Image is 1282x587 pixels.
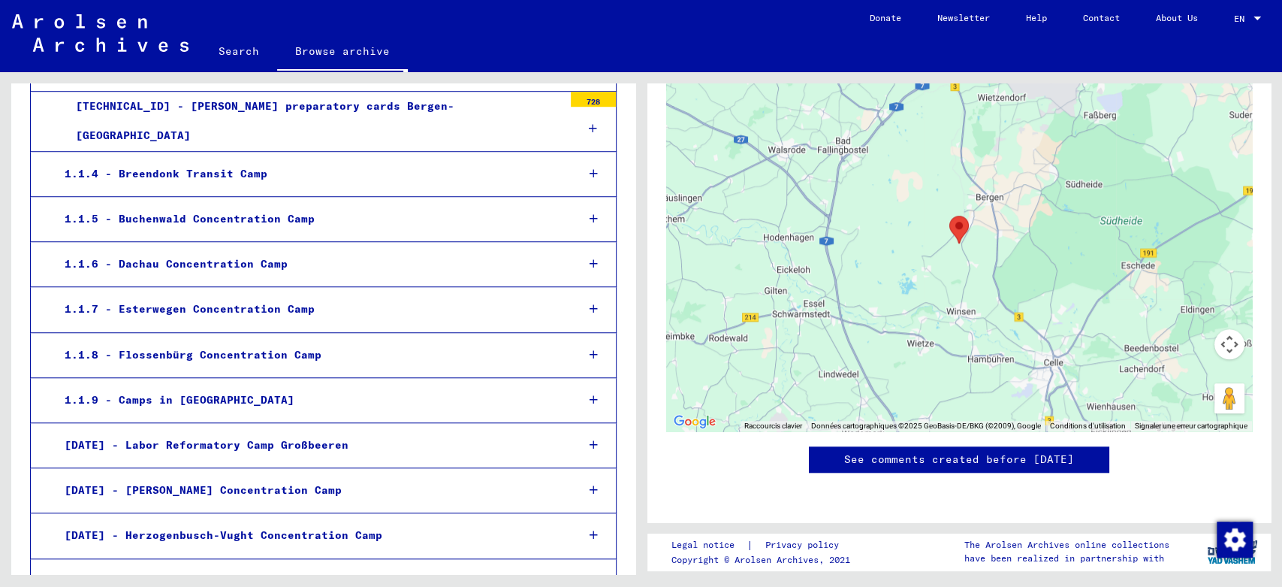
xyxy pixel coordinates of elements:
[53,204,565,234] div: 1.1.5 - Buchenwald Concentration Camp
[1217,522,1253,558] img: Change consent
[671,553,856,567] p: Copyright © Arolsen Archives, 2021
[844,452,1074,467] a: See comments created before [DATE]
[53,431,565,460] div: [DATE] - Labor Reformatory Camp Großbeeren
[1234,14,1250,24] span: EN
[1214,383,1244,413] button: Faites glisser Pegman sur la carte pour ouvrir Street View
[964,552,1169,565] p: have been realized in partnership with
[744,421,802,431] button: Raccourcis clavier
[949,216,969,244] div: Bergen-Belsen Concentration Camp
[277,33,408,72] a: Browse archive
[65,92,563,150] div: [TECHNICAL_ID] - [PERSON_NAME] preparatory cards Bergen-[GEOGRAPHIC_DATA]
[670,412,719,431] a: Ouvrir cette zone dans Google Maps (dans une nouvelle fenêtre)
[671,537,746,553] a: Legal notice
[670,412,719,431] img: Google
[53,521,565,550] div: [DATE] - Herzogenbusch-Vught Concentration Camp
[571,92,616,107] div: 728
[53,250,565,279] div: 1.1.6 - Dachau Concentration Camp
[671,537,856,553] div: |
[1050,422,1126,430] a: Conditions d'utilisation
[53,386,565,415] div: 1.1.9 - Camps in [GEOGRAPHIC_DATA]
[1135,422,1247,430] a: Signaler une erreur cartographique
[53,295,565,324] div: 1.1.7 - Esterwegen Concentration Camp
[53,340,565,370] div: 1.1.8 - Flossenbürg Concentration Camp
[201,33,277,69] a: Search
[753,537,856,553] a: Privacy policy
[811,422,1041,430] span: Données cartographiques ©2025 GeoBasis-DE/BKG (©2009), Google
[12,14,189,52] img: Arolsen_neg.svg
[53,159,565,189] div: 1.1.4 - Breendonk Transit Camp
[1214,329,1244,359] button: Commandes de la caméra de la carte
[1204,533,1260,570] img: yv_logo.png
[964,538,1169,552] p: The Arolsen Archives online collections
[53,476,565,505] div: [DATE] - [PERSON_NAME] Concentration Camp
